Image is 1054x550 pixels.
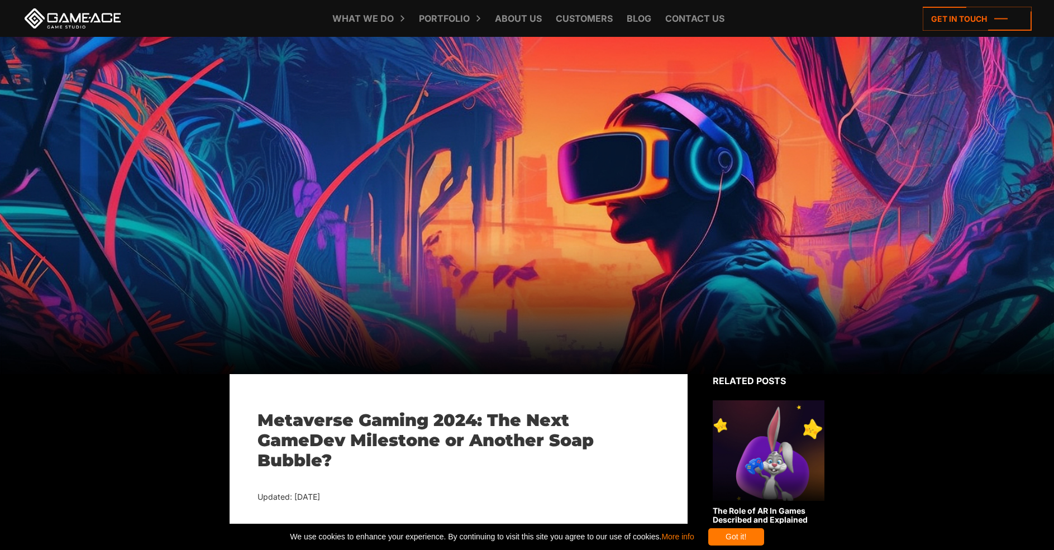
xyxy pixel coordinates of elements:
[713,400,824,501] img: Related
[257,490,660,504] div: Updated: [DATE]
[708,528,764,546] div: Got it!
[713,374,824,388] div: Related posts
[661,532,694,541] a: More info
[257,410,660,471] h1: Metaverse Gaming 2024: The Next GameDev Milestone or Another Soap Bubble?
[923,7,1032,31] a: Get in touch
[713,400,824,525] a: The Role of AR In Games Described and Explained
[290,528,694,546] span: We use cookies to enhance your experience. By continuing to visit this site you agree to our use ...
